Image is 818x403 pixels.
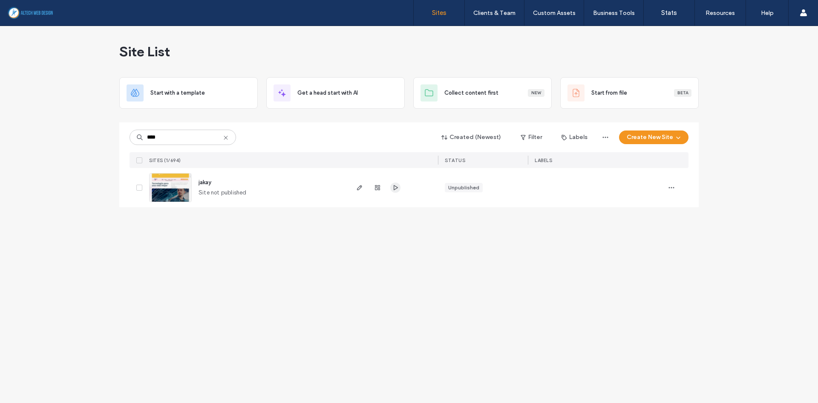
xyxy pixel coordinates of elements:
span: Get a head start with AI [297,89,358,97]
span: LABELS [535,157,552,163]
span: Start with a template [150,89,205,97]
div: Collect content firstNew [413,77,552,109]
span: Help [19,6,37,14]
label: Stats [661,9,677,17]
span: Collect content first [444,89,498,97]
label: Sites [432,9,446,17]
div: Get a head start with AI [266,77,405,109]
label: Help [761,9,774,17]
span: SITES (1/694) [149,157,181,163]
span: Start from file [591,89,627,97]
span: Site List [119,43,170,60]
label: Business Tools [593,9,635,17]
button: Filter [512,130,550,144]
div: Start with a template [119,77,258,109]
label: Resources [706,9,735,17]
div: Beta [674,89,691,97]
button: Created (Newest) [434,130,509,144]
label: Clients & Team [473,9,516,17]
div: Unpublished [448,184,479,191]
a: jakay [199,179,211,186]
div: New [528,89,544,97]
label: Custom Assets [533,9,576,17]
button: Labels [554,130,595,144]
button: Create New Site [619,130,688,144]
span: Site not published [199,188,247,197]
div: Start from fileBeta [560,77,699,109]
span: STATUS [445,157,465,163]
